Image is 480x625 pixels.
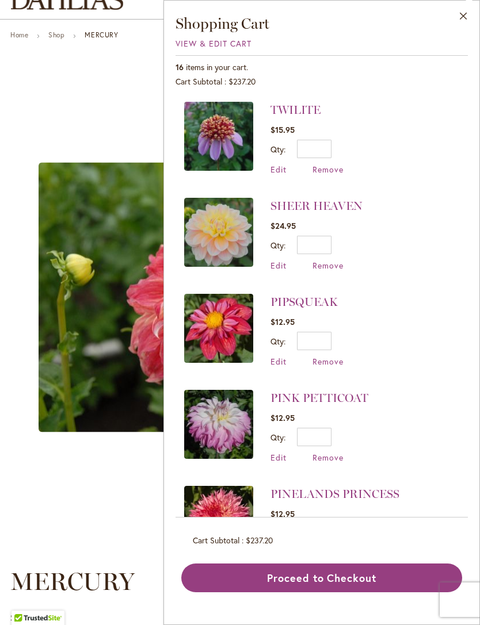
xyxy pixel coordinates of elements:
img: SHEER HEAVEN [184,198,253,267]
span: $24.95 [271,220,296,231]
a: TWILITE [184,102,253,175]
span: $237.20 [246,535,273,546]
span: $237.20 [228,76,256,87]
a: Remove [313,260,344,271]
a: PINK PETTICOAT [271,391,368,405]
a: Edit [271,356,287,367]
div: Mercury [10,59,470,536]
span: 16 [176,62,184,72]
a: Remove [313,164,344,175]
iframe: Launch Accessibility Center [9,584,41,616]
a: PIPSQUEAK [184,294,253,367]
a: View & Edit Cart [176,38,252,49]
span: $15.95 [271,124,295,135]
span: items in your cart. [186,62,248,72]
a: SHEER HEAVEN [184,198,253,271]
img: PIPSQUEAK [184,294,253,363]
a: TWILITE [271,103,321,117]
div: MercuryMercuryMercury [10,59,470,536]
span: Shopping Cart [176,14,269,33]
span: $12.95 [271,508,295,519]
span: MERCURY [10,567,135,596]
label: Qty [271,336,285,347]
img: TWILITE [184,102,253,171]
span: Cart Subtotal [193,535,239,546]
a: PINELANDS PRINCESS [271,487,399,501]
div: Product Images [10,59,470,536]
label: Qty [271,144,285,155]
span: $12.95 [271,412,295,423]
button: Proceed to Checkout [181,563,462,592]
img: Mercury [39,163,441,432]
a: Remove [313,452,344,463]
label: Qty [271,432,285,443]
a: PINK PETTICOAT [184,390,253,463]
a: Edit [271,260,287,271]
img: PINK PETTICOAT [184,390,253,459]
img: PINELANDS PRINCESS [184,486,253,555]
a: PIPSQUEAK [271,295,338,309]
a: Home [10,30,28,39]
span: Cart Subtotal [176,76,222,87]
a: Edit [271,452,287,463]
a: PINELANDS PRINCESS [184,486,253,559]
a: Remove [313,356,344,367]
label: Qty [271,240,285,251]
a: Shop [48,30,64,39]
span: $12.95 [271,316,295,327]
a: Edit [271,164,287,175]
strong: MERCURY [85,30,118,39]
span: $14.95 [10,611,37,623]
a: SHEER HEAVEN [271,199,363,213]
